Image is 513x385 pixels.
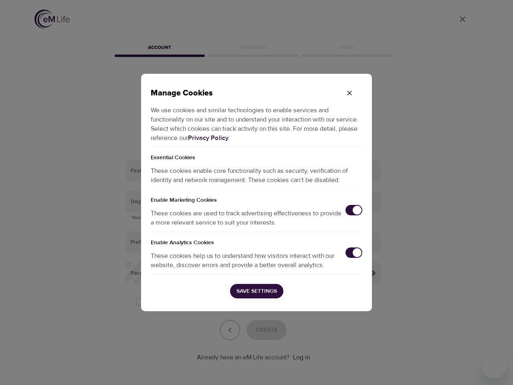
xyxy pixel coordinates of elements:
span: Save Settings [236,286,277,296]
h5: Enable Marketing Cookies [151,189,362,205]
p: These cookies enable core functionality such as security, verification of identity and network ma... [151,162,362,189]
a: Privacy Policy [188,134,228,142]
h5: Enable Analytics Cookies [151,232,362,247]
p: These cookies help us to understand how visitors interact with our website, discover errors and p... [151,251,345,270]
p: We use cookies and similar technologies to enable services and functionality on our site and to u... [151,100,362,147]
p: These cookies are used to track advertising effectiveness to provide a more relevant service to s... [151,209,345,227]
p: Manage Cookies [151,87,337,100]
button: Save Settings [230,284,283,299]
p: Essential Cookies [151,147,362,162]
